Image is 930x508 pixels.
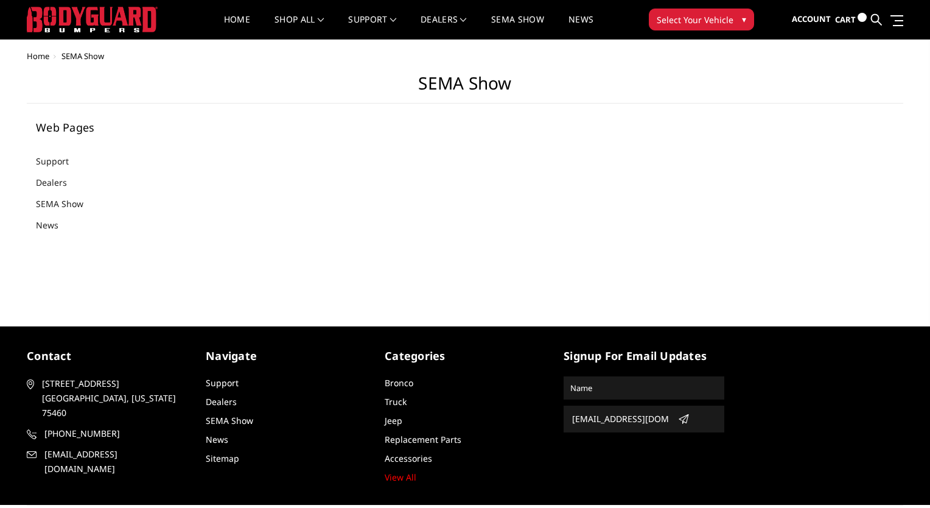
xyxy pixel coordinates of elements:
[224,15,250,39] a: Home
[792,3,831,36] a: Account
[792,13,831,24] span: Account
[36,197,99,210] a: SEMA Show
[206,377,239,389] a: Support
[36,155,84,168] a: Support
[385,377,413,389] a: Bronco
[568,15,593,39] a: News
[206,348,366,364] h5: Navigate
[44,447,186,476] span: [EMAIL_ADDRESS][DOMAIN_NAME]
[44,426,186,441] span: [PHONE_NUMBER]
[565,378,722,398] input: Name
[421,15,467,39] a: Dealers
[274,15,324,39] a: shop all
[385,471,416,483] a: View All
[27,348,187,364] h5: contact
[36,122,184,133] h5: Web Pages
[385,348,545,364] h5: Categories
[567,409,673,429] input: Email
[742,13,746,26] span: ▾
[206,453,239,464] a: Sitemap
[61,51,104,62] span: SEMA Show
[385,396,407,407] a: Truck
[385,434,461,445] a: Replacement Parts
[36,176,82,189] a: Dealers
[27,7,158,32] img: BODYGUARD BUMPERS
[491,15,544,39] a: SEMA Show
[27,426,187,441] a: [PHONE_NUMBER]
[385,415,402,426] a: Jeep
[206,396,237,407] a: Dealers
[385,453,432,464] a: Accessories
[657,13,733,26] span: Select Your Vehicle
[27,73,903,104] h1: SEMA Show
[649,9,754,30] button: Select Your Vehicle
[206,415,253,426] a: SEMA Show
[835,3,867,37] a: Cart
[27,51,49,62] a: Home
[835,14,856,25] span: Cart
[27,447,187,476] a: [EMAIL_ADDRESS][DOMAIN_NAME]
[42,376,183,420] span: [STREET_ADDRESS] [GEOGRAPHIC_DATA], [US_STATE] 75460
[36,219,74,231] a: News
[348,15,396,39] a: Support
[206,434,228,445] a: News
[564,348,724,364] h5: signup for email updates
